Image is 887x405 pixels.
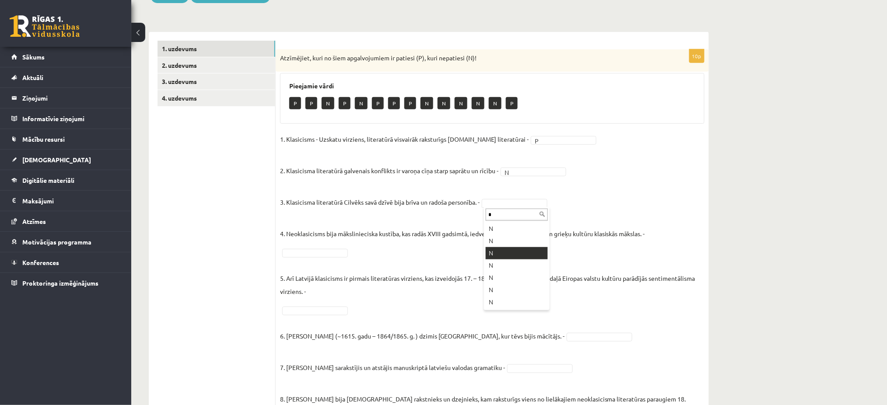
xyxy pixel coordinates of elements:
div: N [486,272,548,284]
div: N [486,284,548,296]
div: N [486,223,548,235]
div: N [486,296,548,308]
div: N [486,235,548,247]
div: N [486,247,548,259]
div: N [486,259,548,272]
